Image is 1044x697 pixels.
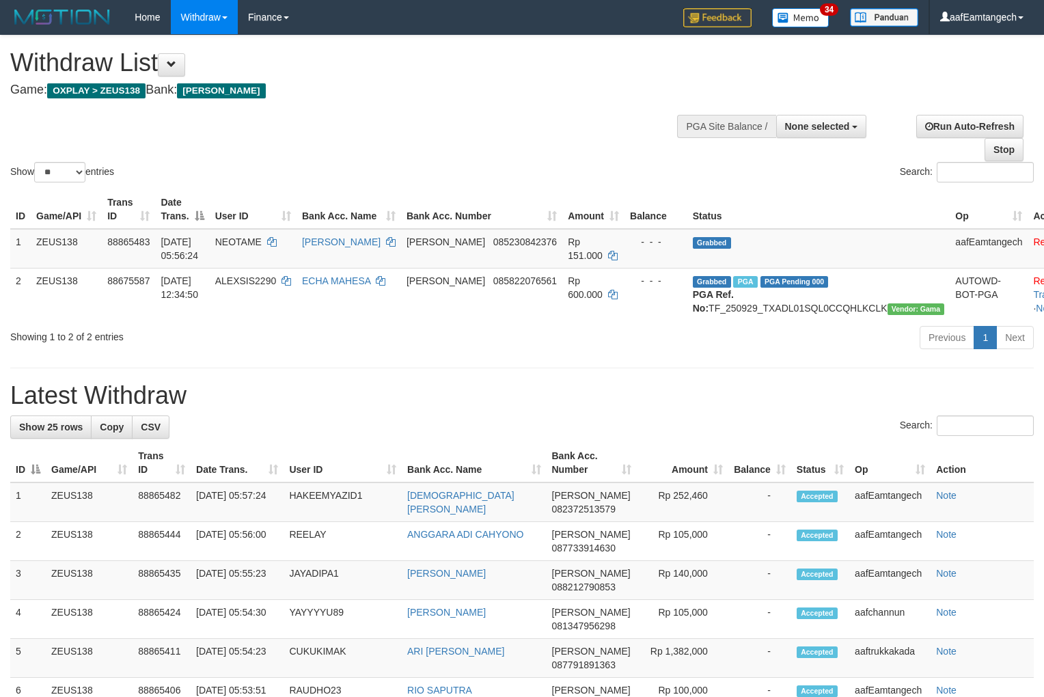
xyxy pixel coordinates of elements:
td: - [728,600,791,639]
span: Accepted [797,530,838,541]
span: CSV [141,422,161,433]
th: Status [687,190,950,229]
input: Search: [937,415,1034,436]
div: - - - [630,235,682,249]
a: ECHA MAHESA [302,275,370,286]
span: None selected [785,121,850,132]
span: Grabbed [693,237,731,249]
a: Show 25 rows [10,415,92,439]
th: Game/API: activate to sort column ascending [31,190,102,229]
th: User ID: activate to sort column ascending [284,443,402,482]
th: Bank Acc. Number: activate to sort column ascending [401,190,562,229]
td: AUTOWD-BOT-PGA [950,268,1028,320]
span: Rp 151.000 [568,236,603,261]
td: [DATE] 05:54:23 [191,639,284,678]
td: Rp 105,000 [637,522,728,561]
td: [DATE] 05:57:24 [191,482,284,522]
th: Status: activate to sort column ascending [791,443,849,482]
td: - [728,561,791,600]
span: Copy 081347956298 to clipboard [552,620,616,631]
select: Showentries [34,162,85,182]
th: Op: activate to sort column ascending [950,190,1028,229]
td: aafEamtangech [950,229,1028,269]
th: Amount: activate to sort column ascending [637,443,728,482]
th: Action [931,443,1034,482]
td: - [728,639,791,678]
img: Feedback.jpg [683,8,752,27]
th: Date Trans.: activate to sort column ascending [191,443,284,482]
a: Stop [985,138,1024,161]
th: Bank Acc. Name: activate to sort column ascending [297,190,401,229]
td: aafEamtangech [849,561,931,600]
a: [PERSON_NAME] [407,568,486,579]
h4: Game: Bank: [10,83,683,97]
td: aafEamtangech [849,482,931,522]
td: [DATE] 05:54:30 [191,600,284,639]
span: Marked by aafpengsreynich [733,276,757,288]
span: [PERSON_NAME] [552,646,631,657]
td: 4 [10,600,46,639]
span: Rp 600.000 [568,275,603,300]
th: Balance [624,190,687,229]
span: Copy 088212790853 to clipboard [552,582,616,592]
div: PGA Site Balance / [677,115,775,138]
td: 5 [10,639,46,678]
a: 1 [974,326,997,349]
span: NEOTAME [215,236,262,247]
span: Copy 087791891363 to clipboard [552,659,616,670]
span: Copy 085822076561 to clipboard [493,275,557,286]
label: Search: [900,162,1034,182]
img: panduan.png [850,8,918,27]
a: Copy [91,415,133,439]
div: - - - [630,274,682,288]
td: 3 [10,561,46,600]
th: User ID: activate to sort column ascending [210,190,297,229]
a: Note [936,490,957,501]
a: [PERSON_NAME] [302,236,381,247]
a: [PERSON_NAME] [407,607,486,618]
td: aaftrukkakada [849,639,931,678]
th: ID [10,190,31,229]
span: [PERSON_NAME] [552,685,631,696]
td: TF_250929_TXADL01SQL0CCQHLKCLK [687,268,950,320]
span: Vendor URL: https://trx31.1velocity.biz [888,303,945,315]
a: ARI [PERSON_NAME] [407,646,504,657]
span: [DATE] 05:56:24 [161,236,198,261]
td: - [728,522,791,561]
td: 2 [10,268,31,320]
td: REELAY [284,522,402,561]
div: Showing 1 to 2 of 2 entries [10,325,425,344]
td: Rp 252,460 [637,482,728,522]
td: 1 [10,482,46,522]
td: YAYYYYU89 [284,600,402,639]
td: HAKEEMYAZID1 [284,482,402,522]
td: - [728,482,791,522]
span: Show 25 rows [19,422,83,433]
input: Search: [937,162,1034,182]
td: Rp 105,000 [637,600,728,639]
a: RIO SAPUTRA [407,685,472,696]
span: Accepted [797,607,838,619]
span: [PERSON_NAME] [552,529,631,540]
th: Trans ID: activate to sort column ascending [102,190,155,229]
span: [PERSON_NAME] [177,83,265,98]
td: ZEUS138 [46,600,133,639]
a: Previous [920,326,974,349]
td: 88865444 [133,522,191,561]
a: Note [936,568,957,579]
button: None selected [776,115,867,138]
a: Note [936,607,957,618]
td: 88865482 [133,482,191,522]
td: 1 [10,229,31,269]
td: 2 [10,522,46,561]
span: Copy 085230842376 to clipboard [493,236,557,247]
td: aafchannun [849,600,931,639]
h1: Withdraw List [10,49,683,77]
span: Accepted [797,569,838,580]
span: Accepted [797,646,838,658]
th: Game/API: activate to sort column ascending [46,443,133,482]
td: ZEUS138 [46,482,133,522]
a: Note [936,685,957,696]
span: [PERSON_NAME] [552,490,631,501]
span: 88675587 [107,275,150,286]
